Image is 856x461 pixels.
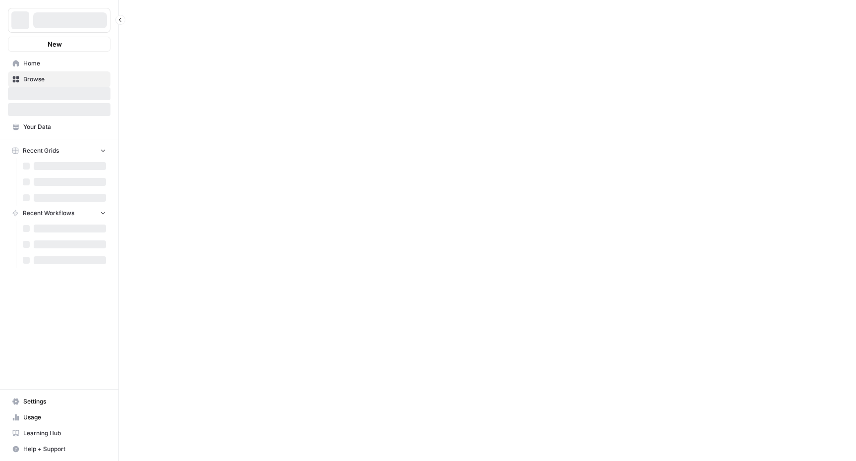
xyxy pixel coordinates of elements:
[8,394,110,409] a: Settings
[8,119,110,135] a: Your Data
[8,71,110,87] a: Browse
[23,75,106,84] span: Browse
[8,206,110,221] button: Recent Workflows
[8,56,110,71] a: Home
[23,146,59,155] span: Recent Grids
[23,122,106,131] span: Your Data
[23,445,106,454] span: Help + Support
[23,413,106,422] span: Usage
[23,429,106,438] span: Learning Hub
[8,143,110,158] button: Recent Grids
[8,441,110,457] button: Help + Support
[23,59,106,68] span: Home
[48,39,62,49] span: New
[8,425,110,441] a: Learning Hub
[23,209,74,218] span: Recent Workflows
[8,409,110,425] a: Usage
[23,397,106,406] span: Settings
[8,37,110,52] button: New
